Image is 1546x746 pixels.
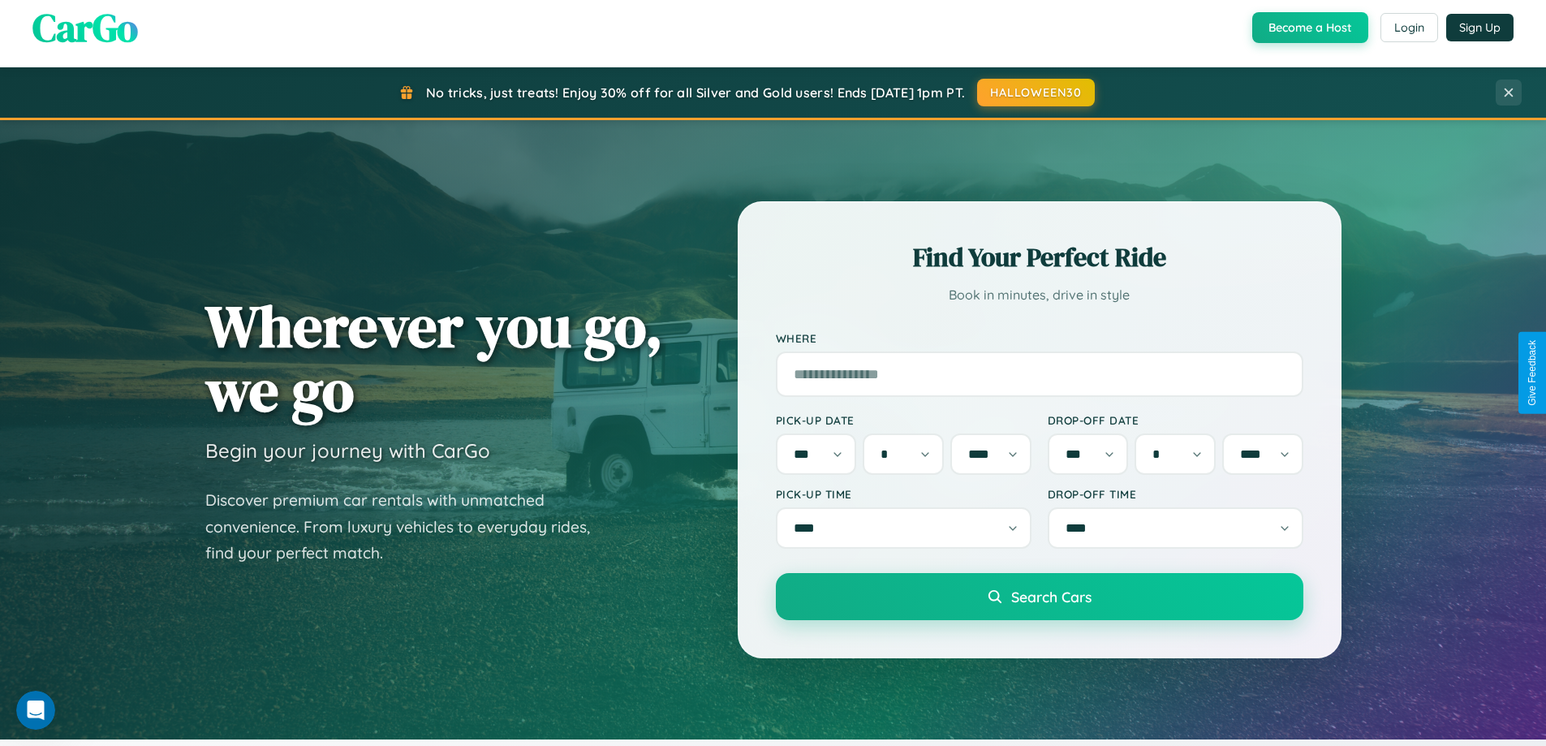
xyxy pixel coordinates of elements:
span: CarGo [32,1,138,54]
button: Become a Host [1252,12,1368,43]
button: Login [1380,13,1438,42]
label: Pick-up Time [776,487,1031,501]
label: Drop-off Time [1048,487,1303,501]
span: Search Cars [1011,588,1092,606]
h3: Begin your journey with CarGo [205,438,490,463]
iframe: Intercom live chat [16,691,55,730]
h1: Wherever you go, we go [205,294,663,422]
p: Discover premium car rentals with unmatched convenience. From luxury vehicles to everyday rides, ... [205,487,611,567]
label: Pick-up Date [776,413,1031,427]
button: Search Cars [776,573,1303,620]
span: No tricks, just treats! Enjoy 30% off for all Silver and Gold users! Ends [DATE] 1pm PT. [426,84,965,101]
button: Sign Up [1446,14,1514,41]
h2: Find Your Perfect Ride [776,239,1303,275]
label: Drop-off Date [1048,413,1303,427]
p: Book in minutes, drive in style [776,283,1303,307]
label: Where [776,331,1303,345]
button: HALLOWEEN30 [977,79,1095,106]
div: Give Feedback [1527,340,1538,406]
